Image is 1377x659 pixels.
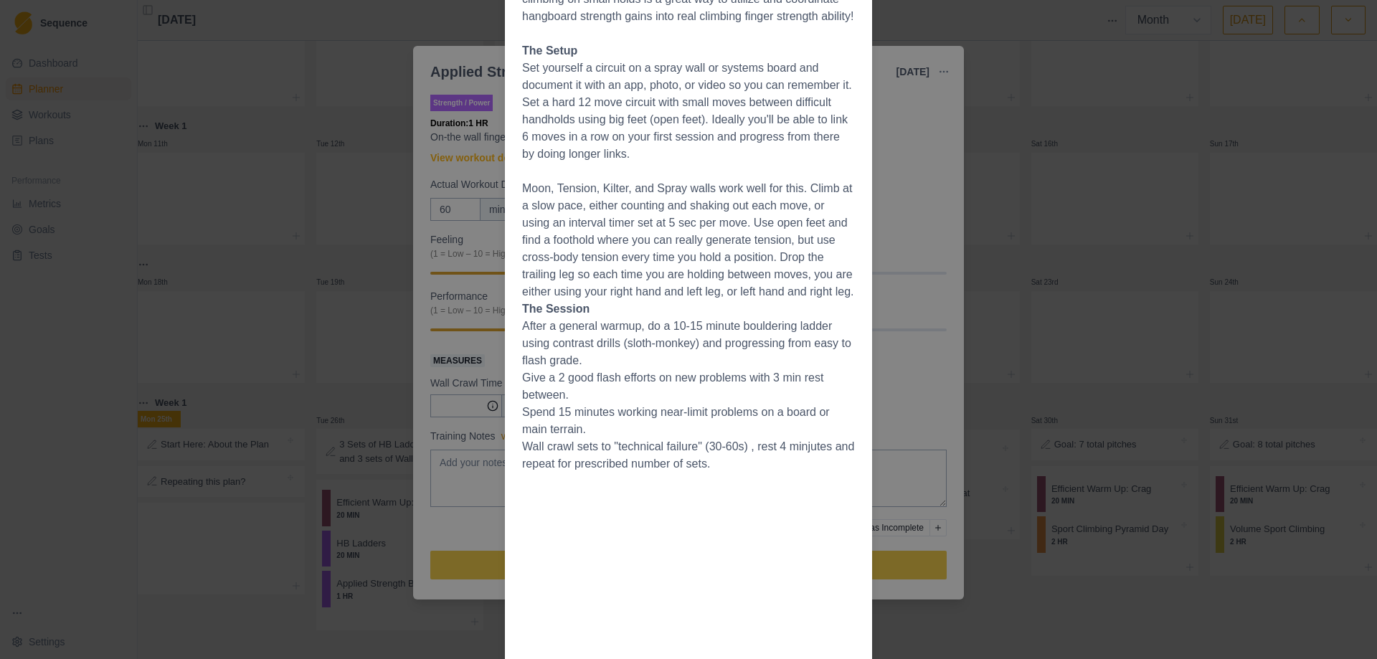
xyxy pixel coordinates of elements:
[522,60,855,163] p: Set yourself a circuit on a spray wall or systems board and document it with an app, photo, or vi...
[522,180,855,300] p: Moon, Tension, Kilter, and Spray walls work well for this. Climb at a slow pace, either counting ...
[522,404,855,438] li: Spend 15 minutes working near-limit problems on a board or main terrain.
[522,303,590,315] strong: The Session
[522,318,855,369] li: After a general warmup, do a 10-15 minute bouldering ladder using contrast drills (sloth-monkey) ...
[522,369,855,404] li: Give a 2 good flash efforts on new problems with 3 min rest between.
[522,44,577,57] strong: The Setup
[522,438,855,473] li: Wall crawl sets to "technical failure" (30-60s) , rest 4 minjutes and repeat for prescribed numbe...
